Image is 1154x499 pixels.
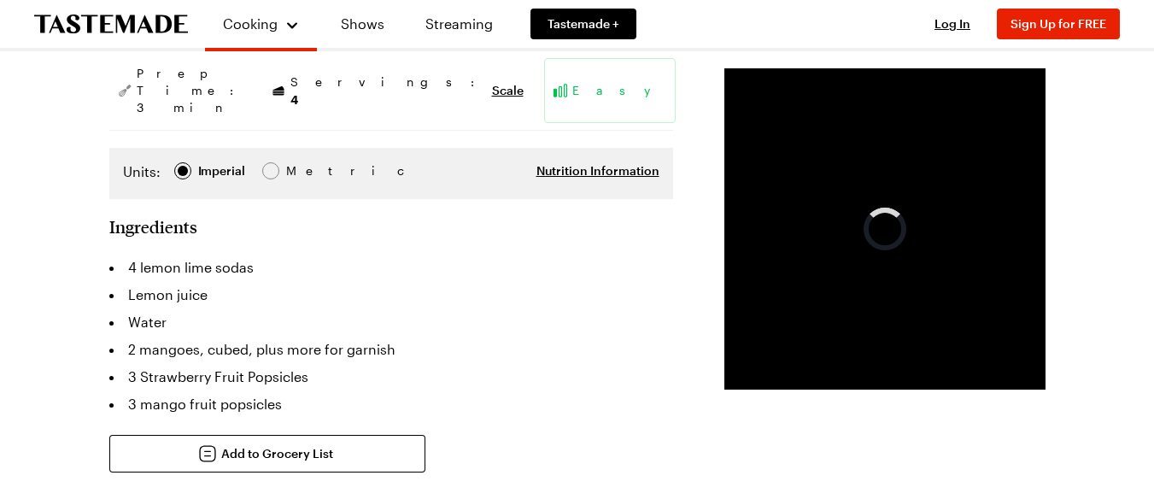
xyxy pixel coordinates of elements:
[548,15,619,32] span: Tastemade +
[109,254,673,281] li: 4 lemon lime sodas
[109,363,673,390] li: 3 Strawberry Fruit Popsicles
[221,445,333,462] span: Add to Grocery List
[137,65,243,116] span: Prep Time: 3 min
[198,161,247,180] span: Imperial
[222,7,300,41] button: Cooking
[572,82,668,99] span: Easy
[286,161,324,180] span: Metric
[997,9,1120,39] button: Sign Up for FREE
[918,15,987,32] button: Log In
[109,336,673,363] li: 2 mangoes, cubed, plus more for garnish
[290,73,483,109] span: Servings:
[536,162,659,179] button: Nutrition Information
[109,390,673,418] li: 3 mango fruit popsicles
[109,281,673,308] li: Lemon juice
[530,9,636,39] a: Tastemade +
[492,82,524,99] button: Scale
[109,435,425,473] button: Add to Grocery List
[290,91,298,107] span: 4
[109,308,673,336] li: Water
[223,15,278,32] span: Cooking
[724,68,1046,390] video-js: Video Player
[1010,16,1106,31] span: Sign Up for FREE
[109,216,197,237] h2: Ingredients
[934,16,970,31] span: Log In
[286,161,322,180] div: Metric
[123,161,161,182] label: Units:
[123,161,322,185] div: Imperial Metric
[34,15,188,34] a: To Tastemade Home Page
[198,161,245,180] div: Imperial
